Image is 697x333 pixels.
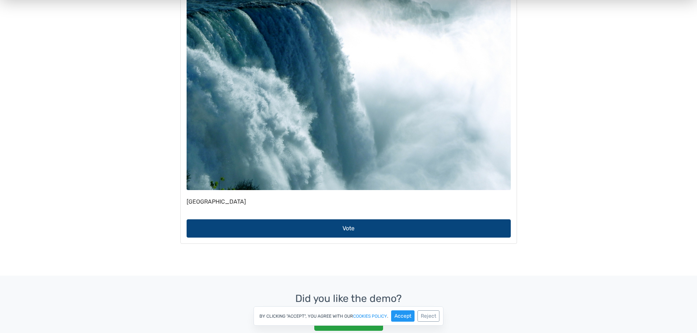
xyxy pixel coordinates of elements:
a: cookies policy [353,314,387,318]
h3: Did you like the demo? [18,293,679,304]
a: Submissions [348,15,517,36]
button: Reject [417,310,439,322]
img: niagara-falls-218591_1920.jpg [187,42,511,285]
div: By clicking "Accept", you agree with our . [254,306,443,326]
button: Vote [187,314,511,333]
p: [GEOGRAPHIC_DATA] [187,294,511,300]
button: Accept [391,310,415,322]
a: Participate [181,15,349,36]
